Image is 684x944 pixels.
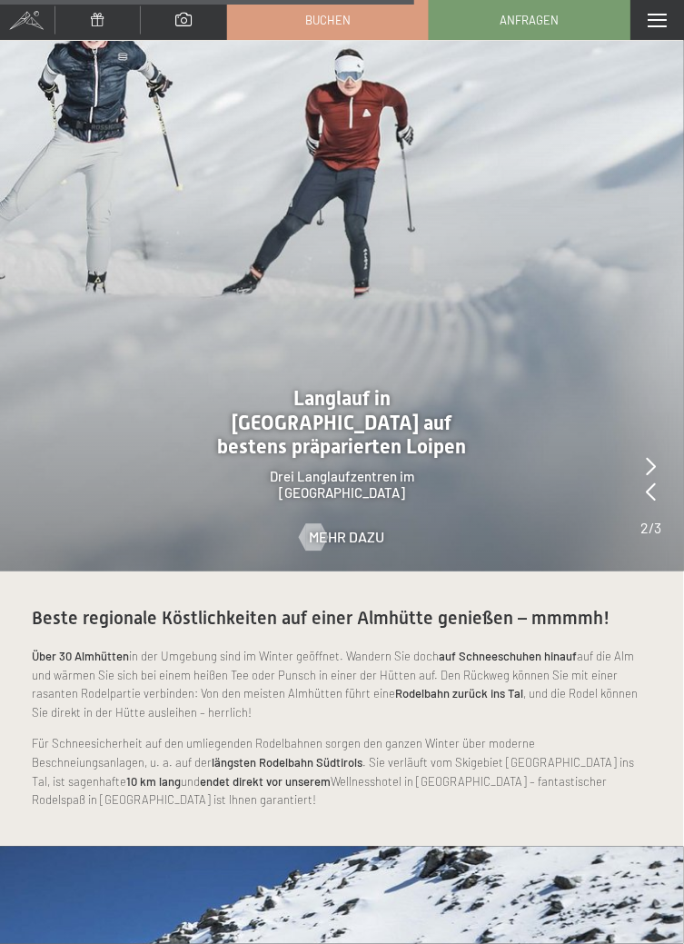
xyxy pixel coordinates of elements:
[32,608,610,630] span: Beste regionale Köstlichkeiten auf einer Almhütte genießen – mmmmh!
[305,12,351,28] span: Buchen
[654,519,661,539] span: 3
[500,12,559,28] span: Anfragen
[126,775,181,790] strong: 10 km lang
[430,1,629,39] a: Anfragen
[649,519,654,539] span: /
[32,648,652,723] p: in der Umgebung sind im Winter geöffnet. Wandern Sie doch auf die Alm und wärmen Sie sich bei ein...
[228,1,428,39] a: Buchen
[32,735,652,810] p: Für Schneesicherheit auf den umliegenden Rodelbahnen sorgen den ganzen Winter über moderne Beschn...
[439,650,577,664] strong: auf Schneeschuhen hinauf
[32,650,129,664] strong: Über 30 Almhütten
[309,528,384,548] span: Mehr dazu
[200,775,331,790] strong: endet direkt vor unserem
[212,756,362,770] strong: längsten Rodelbahn Südtirols
[640,519,649,539] span: 2
[395,687,523,701] strong: Rodelbahn zurück ins Tal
